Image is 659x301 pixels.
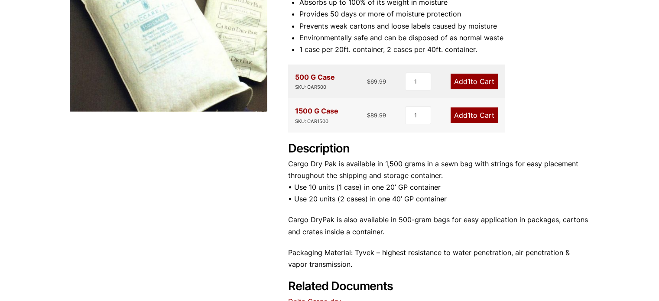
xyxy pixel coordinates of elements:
[288,142,590,156] h2: Description
[295,105,338,125] div: 1500 G Case
[288,158,590,205] p: Cargo Dry Pak is available in 1,500 grams in a sewn bag with strings for easy placement throughou...
[288,214,590,237] p: Cargo DryPak is also available in 500-gram bags for easy application in packages, cartons and cra...
[467,111,471,120] span: 1
[299,8,590,20] li: Provides 50 days or more of moisture protection
[367,78,370,85] span: $
[288,247,590,270] p: Packaging Material: Tyvek – highest resistance to water penetration, air penetration & vapor tran...
[299,20,590,32] li: Prevents weak cartons and loose labels caused by moisture
[295,117,338,126] div: SKU: CAR1500
[295,71,335,91] div: 500 G Case
[467,77,471,86] span: 1
[367,112,370,119] span: $
[451,74,498,89] a: Add1to Cart
[367,78,386,85] bdi: 69.99
[299,32,590,44] li: Environmentally safe and can be disposed of as normal waste
[295,83,335,91] div: SKU: CAR500
[451,107,498,123] a: Add1to Cart
[367,112,386,119] bdi: 89.99
[299,44,590,55] li: 1 case per 20ft. container, 2 cases per 40ft. container.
